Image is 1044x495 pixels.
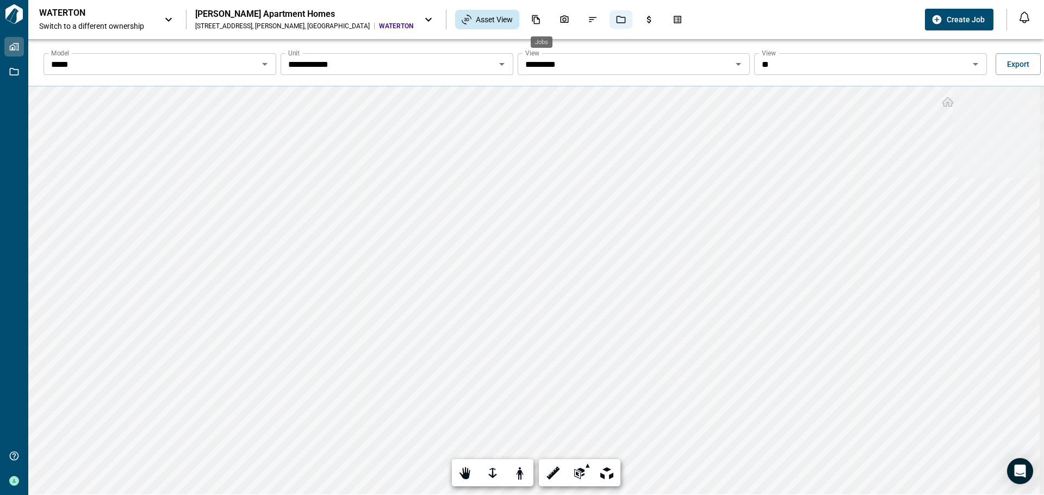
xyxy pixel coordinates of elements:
button: Open [257,57,272,72]
div: Open Intercom Messenger [1007,458,1033,484]
label: Unit [288,48,300,58]
div: [STREET_ADDRESS] , [PERSON_NAME] , [GEOGRAPHIC_DATA] [195,22,370,30]
button: Export [996,53,1041,75]
span: Create Job [947,14,985,25]
span: WATERTON [379,22,413,30]
button: Open notification feed [1016,9,1033,26]
span: Export [1007,59,1029,70]
p: WATERTON [39,8,137,18]
button: Open [731,57,746,72]
div: Budgets [638,10,661,29]
label: View [762,48,776,58]
button: Open [968,57,983,72]
div: Jobs [610,10,632,29]
span: Switch to a different ownership [39,21,153,32]
div: Documents [525,10,548,29]
label: View [525,48,539,58]
span: Asset View [476,14,513,25]
div: Photos [553,10,576,29]
div: Asset View [455,10,519,29]
button: Open [494,57,509,72]
button: Create Job [925,9,993,30]
label: Model [51,48,69,58]
div: Jobs [531,36,552,48]
div: Takeoff Center [666,10,689,29]
div: Issues & Info [581,10,604,29]
div: [PERSON_NAME] Apartment Homes [195,9,413,20]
